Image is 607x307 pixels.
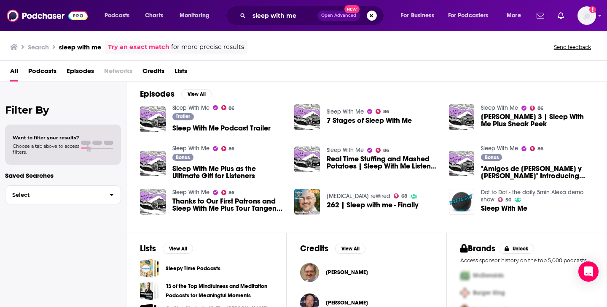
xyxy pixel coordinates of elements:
span: Monitoring [180,10,209,22]
a: Sleep With Me Podcast Trailer [140,106,166,132]
a: 86 [376,109,389,114]
a: "Amigos de Mario y Sonic" Introducing Duerme Conmigo – Sleep With Me in Spanish! [481,165,593,179]
a: All [10,64,18,82]
a: Sleepy Time Podcasts [166,264,220,273]
button: open menu [443,9,501,22]
span: Episodes [67,64,94,82]
span: Trailer [176,114,190,119]
input: Search podcasts, credits, & more... [249,9,317,22]
button: open menu [99,9,140,22]
span: 86 [383,149,389,152]
a: Sleep With Me Podcast Trailer [172,125,271,132]
span: Charts [145,10,163,22]
span: 86 [537,106,543,110]
a: Dot to Dot - the daily 5min Alexa demo show [481,189,583,203]
button: Show profile menu [577,6,596,25]
h2: Lists [140,243,156,254]
button: View All [335,244,365,254]
span: Podcasts [105,10,129,22]
a: 13 of the Top Mindfulness and Meditation Podcasts for Meaningful Moments [166,282,273,300]
a: 86 [221,190,235,195]
a: Podcasts [28,64,56,82]
a: 86 [376,148,389,153]
p: Access sponsor history on the top 5,000 podcasts. [460,257,593,264]
img: Meir Kryger [300,263,319,282]
a: Sleepy Time Podcasts [140,259,159,278]
a: Sleep With Me [327,147,364,154]
div: Open Intercom Messenger [578,261,599,282]
img: "Amigos de Mario y Sonic" Introducing Duerme Conmigo – Sleep With Me in Spanish! [449,151,475,177]
h2: Filter By [5,104,121,116]
span: Bonus [485,155,499,160]
a: Sleep With Me [481,145,518,152]
img: First Pro Logo [457,267,473,284]
a: Credits [142,64,164,82]
a: 13 of the Top Mindfulness and Meditation Podcasts for Meaningful Moments [140,281,159,300]
h2: Brands [460,243,495,254]
p: Saved Searches [5,171,121,179]
span: Sleep With Me Plus as the Ultimate Gift for Listeners [172,165,285,179]
a: Meir Kryger [326,269,368,276]
img: Real Time Stuffing and Mashed Potatoes | Sleep With Me Listener Favorites #474 [294,147,320,172]
a: Real Time Stuffing and Mashed Potatoes | Sleep With Me Listener Favorites #474 [327,155,439,170]
span: 68 [401,194,407,198]
span: 50 [505,198,511,202]
button: open menu [174,9,220,22]
img: Thanks to Our First Patrons and Sleep With Me Plus Tour Tangent | Bonus Show [140,189,166,215]
a: Sleep With Me [172,145,209,152]
a: Sleep With Me Plus as the Ultimate Gift for Listeners [140,151,166,177]
img: Second Pro Logo [457,284,473,302]
a: 7 Stages of Sleep With Me [294,104,320,130]
a: Try an exact match [108,42,169,52]
a: Sleep With Me [481,205,527,212]
a: 86 [530,106,543,111]
div: Search podcasts, credits, & more... [234,6,392,25]
button: Open AdvancedNew [317,11,360,21]
a: Show notifications dropdown [554,8,567,23]
a: 50 [498,197,511,202]
span: For Podcasters [448,10,489,22]
h2: Episodes [140,89,175,99]
h2: Credits [300,243,328,254]
button: View All [163,244,193,254]
svg: Add a profile image [589,6,596,13]
a: 262 | Sleep with me - Finally [294,189,320,215]
a: Sleep With Me [327,108,364,115]
img: Sleep With Me [449,189,475,215]
span: [PERSON_NAME] [326,299,368,306]
button: Unlock [499,244,534,254]
a: Drew Ackerman [326,299,368,306]
h3: Search [28,43,49,51]
a: 7 Stages of Sleep With Me [327,117,412,124]
button: open menu [395,9,445,22]
span: McDonalds [473,272,504,279]
img: Frank 3 | Sleep With Me Plus Sneak Peek [449,104,475,130]
a: Lists [175,64,187,82]
span: "Amigos de [PERSON_NAME] y [PERSON_NAME]" Introducing Duerme Conmigo – Sleep With Me in Spanish! [481,165,593,179]
span: 86 [228,191,234,195]
span: [PERSON_NAME] 3 | Sleep With Me Plus Sneak Peek [481,113,593,128]
span: Choose a tab above to access filters. [13,143,79,155]
a: 86 [221,105,235,110]
a: Sleep With Me [172,189,209,196]
span: Open Advanced [321,14,356,18]
span: New [344,5,360,13]
button: open menu [501,9,532,22]
span: 86 [537,147,543,151]
a: 68 [394,193,407,198]
a: EpisodesView All [140,89,212,99]
a: Thanks to Our First Patrons and Sleep With Me Plus Tour Tangent | Bonus Show [172,198,285,212]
